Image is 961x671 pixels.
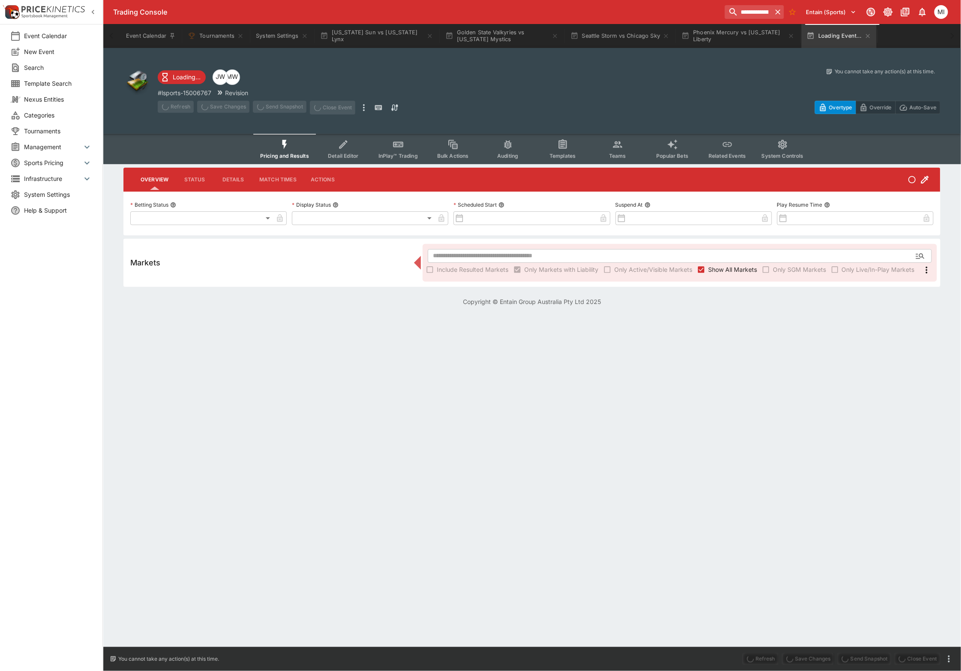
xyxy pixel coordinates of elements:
button: Override [856,101,895,114]
button: Event Calendar [121,24,181,48]
span: Nexus Entities [24,95,92,104]
button: Auto-Save [895,101,940,114]
span: Include Resulted Markets [437,265,508,274]
button: Select Tenant [801,5,862,19]
span: System Settings [24,190,92,199]
button: Status [175,169,214,190]
img: PriceKinetics Logo [3,3,20,21]
button: Loading Event... [802,24,877,48]
p: Loading... [173,72,201,81]
span: Help & Support [24,206,92,215]
p: Display Status [292,201,331,208]
div: Event type filters [253,134,811,164]
p: Overtype [829,103,852,112]
button: more [944,654,954,664]
button: Overtype [815,101,856,114]
button: michael.wilczynski [932,3,951,21]
span: Show All Markets [708,265,757,274]
span: Pricing and Results [260,153,309,159]
p: Scheduled Start [453,201,497,208]
p: Betting Status [130,201,168,208]
p: Copy To Clipboard [158,88,211,97]
button: Open [913,248,928,264]
h5: Markets [130,258,160,268]
button: Actions [303,169,342,190]
div: michael.wilczynski [934,5,948,19]
span: Only Live/In-Play Markets [842,265,915,274]
span: Infrastructure [24,174,82,183]
p: Revision [225,88,248,97]
img: other.png [123,68,151,95]
button: Golden State Valkyries vs [US_STATE] Mystics [440,24,564,48]
span: Related Events [709,153,746,159]
button: Details [214,169,252,190]
span: New Event [24,47,92,56]
span: Search [24,63,92,72]
img: Sportsbook Management [21,14,68,18]
div: Justin Walsh [213,69,228,85]
button: Overview [134,169,175,190]
span: Detail Editor [328,153,358,159]
button: Notifications [915,4,930,20]
p: Auto-Save [910,103,937,112]
button: System Settings [251,24,313,48]
span: InPlay™ Trading [378,153,418,159]
button: Toggle light/dark mode [880,4,896,20]
span: Auditing [497,153,518,159]
span: Teams [609,153,626,159]
div: Trading Console [113,8,721,17]
span: Popular Bets [656,153,688,159]
span: Tournaments [24,126,92,135]
button: Betting Status [170,202,176,208]
button: more [359,101,369,114]
span: Management [24,142,82,151]
p: Override [870,103,892,112]
button: Match Times [252,169,303,190]
button: Connected to PK [863,4,879,20]
button: Documentation [898,4,913,20]
button: Display Status [333,202,339,208]
span: Template Search [24,79,92,88]
input: search [725,5,772,19]
button: Play Resume Time [824,202,830,208]
span: Event Calendar [24,31,92,40]
span: Bulk Actions [437,153,469,159]
span: Only Markets with Liability [524,265,598,274]
span: Sports Pricing [24,158,82,167]
button: No Bookmarks [786,5,799,19]
button: Suspend At [645,202,651,208]
p: Play Resume Time [777,201,823,208]
span: System Controls [762,153,804,159]
span: Only Active/Visible Markets [614,265,692,274]
button: Seattle Storm vs Chicago Sky [565,24,675,48]
div: Start From [815,101,940,114]
svg: More [922,265,932,275]
span: Only SGM Markets [773,265,826,274]
p: You cannot take any action(s) at this time. [118,655,219,663]
button: Tournaments [183,24,249,48]
span: Templates [550,153,576,159]
p: Copyright © Entain Group Australia Pty Ltd 2025 [103,297,961,306]
div: Michael Wilczynski [225,69,240,85]
span: Categories [24,111,92,120]
button: Phoenix Mercury vs [US_STATE] Liberty [676,24,800,48]
img: PriceKinetics [21,6,85,12]
p: Suspend At [616,201,643,208]
button: [US_STATE] Sun vs [US_STATE] Lynx [315,24,438,48]
button: Scheduled Start [499,202,505,208]
p: You cannot take any action(s) at this time. [835,68,935,75]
